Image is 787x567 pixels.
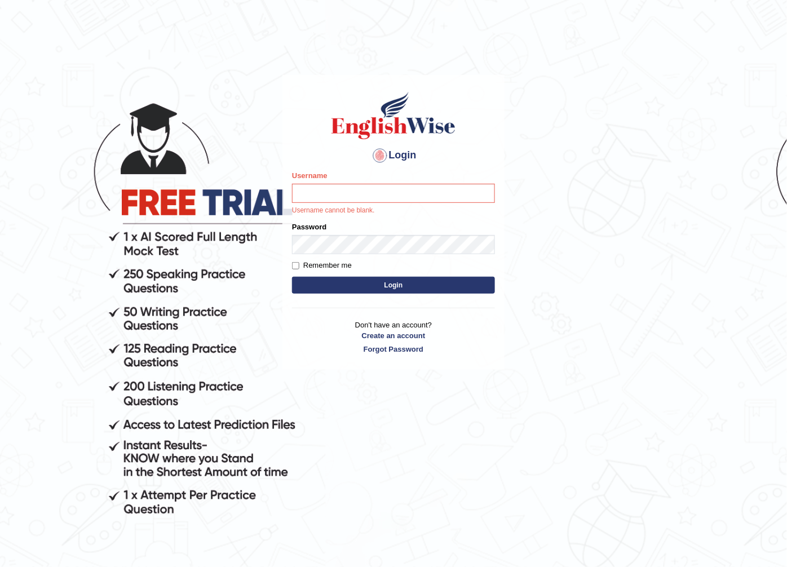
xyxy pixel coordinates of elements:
label: Remember me [292,260,352,271]
p: Don't have an account? [292,320,495,355]
input: Remember me [292,262,299,269]
h4: Login [292,147,495,165]
button: Login [292,277,495,294]
img: Logo of English Wise sign in for intelligent practice with AI [329,90,458,141]
label: Username [292,170,328,181]
a: Forgot Password [292,344,495,355]
p: Username cannot be blank. [292,206,495,216]
label: Password [292,222,326,232]
a: Create an account [292,330,495,341]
